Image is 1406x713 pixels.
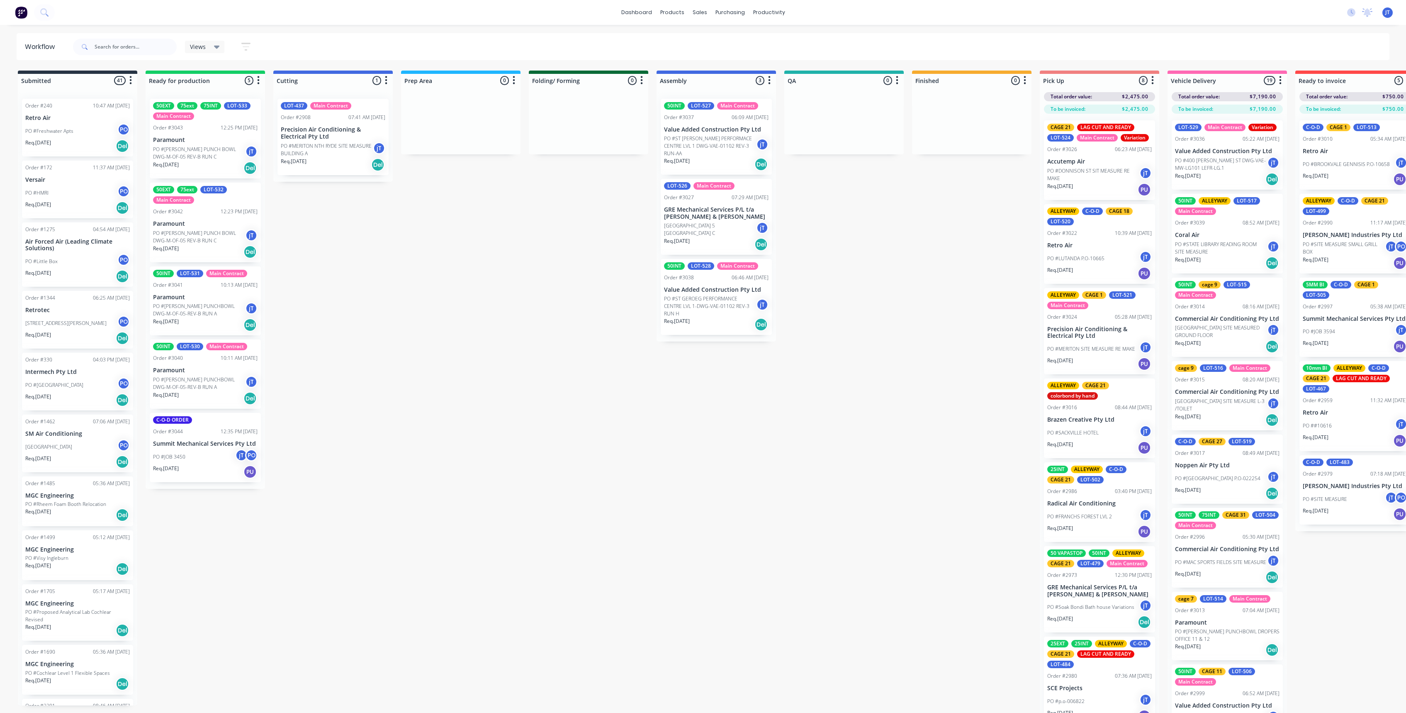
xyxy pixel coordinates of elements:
div: Del [754,318,768,331]
p: PO #JOB 3594 [1303,328,1335,335]
div: Order #3043 [153,124,183,132]
div: 05:28 AM [DATE] [1115,313,1152,321]
div: PO [117,185,130,198]
div: Main Contract [206,343,247,350]
p: [STREET_ADDRESS][PERSON_NAME] [25,320,107,327]
div: LOT-529 [1175,124,1202,131]
p: Commercial Air Conditioning Pty Ltd [1175,315,1280,322]
p: Req. [DATE] [25,269,51,277]
div: Del [116,332,129,345]
p: Retrotec [25,307,130,314]
p: Req. [DATE] [1303,256,1328,264]
p: GRE Mechanical Services P/L t/a [PERSON_NAME] & [PERSON_NAME] [664,206,769,220]
div: Order #134406:25 AM [DATE]Retrotec[STREET_ADDRESS][PERSON_NAME]POReq.[DATE]Del [22,291,133,349]
div: jT [1267,324,1280,336]
div: Order #3041 [153,281,183,289]
p: [GEOGRAPHIC_DATA] [25,443,72,451]
p: Value Added Construction Pty Ltd [664,286,769,293]
p: Intermech Pty Ltd [25,369,130,376]
p: PO ##10616 [1303,422,1332,430]
p: PO #MERITON SITE MEASURE RE MAKE [1047,345,1135,353]
p: Req. [DATE] [1175,172,1201,180]
div: PO [117,315,130,328]
div: 50INT [153,343,174,350]
div: Del [116,393,129,407]
p: Summit Mechanical Services Pty Ltd [153,440,258,447]
div: LOT-526 [664,182,691,190]
div: 75ext [177,102,197,110]
p: [GEOGRAPHIC_DATA] 5 [GEOGRAPHIC_DATA] C [664,222,756,237]
div: jT [1139,167,1152,179]
div: Main Contract [1175,208,1216,215]
div: jT [1139,425,1152,437]
p: Precision Air Conditioning & Electrical Pty Ltd [1047,326,1152,340]
p: Paramount [153,220,258,227]
div: ALLEYWAYC-O-DCAGE 18LOT-520Order #302210:39 AM [DATE]Retro AirPO #LUTANDA P.O-10665jTReq.[DATE]PU [1044,204,1155,284]
p: Req. [DATE] [153,161,179,168]
p: PO #Little Box [25,258,58,265]
div: jT [245,376,258,388]
div: 12:25 PM [DATE] [221,124,258,132]
div: Order #3015 [1175,376,1205,383]
p: Req. [DATE] [1303,172,1328,180]
div: PU [1138,183,1151,196]
div: LOT-529Main ContractVariationOrder #303605:22 AM [DATE]Value Added Construction Pty LtdPO #400 [P... [1172,120,1283,190]
div: CAGE 1 [1082,291,1106,299]
div: 11:37 AM [DATE] [93,164,130,171]
div: jT [235,449,248,461]
div: jT [1267,397,1280,410]
div: LOT-526Main ContractOrder #302707:29 AM [DATE]GRE Mechanical Services P/L t/a [PERSON_NAME] & [PE... [661,179,772,255]
div: Order #2959 [1303,397,1333,404]
div: CAGE 18 [1106,208,1133,215]
p: Req. [DATE] [1047,441,1073,448]
div: 50INT [664,102,685,110]
div: 10:11 AM [DATE] [221,354,258,362]
div: 50INT [1175,197,1196,205]
div: Order #3038 [664,274,694,281]
div: Order #127504:54 AM [DATE]Air Forced Air (Leading Climate Solutions)PO #Little BoxPOReq.[DATE]Del [22,222,133,287]
p: Req. [DATE] [25,139,51,147]
p: Commercial Air Conditioning Pty Ltd [1175,388,1280,396]
div: Order #3016 [1047,404,1077,411]
div: PO [117,254,130,266]
div: 50EXT75ext75INTLOT-533Main ContractOrder #304312:25 PM [DATE]ParamountPO #[PERSON_NAME] PUNCH BOW... [150,99,261,178]
p: Brazen Creative Pty Ltd [1047,416,1152,423]
div: Order #3037 [664,114,694,121]
div: jT [1267,156,1280,169]
div: LOT-533 [224,102,251,110]
div: 5MM BI [1303,281,1328,288]
p: Req. [DATE] [1047,183,1073,190]
p: PO #BROOKVALE GENNISIS P.O-10658 [1303,161,1390,168]
div: PU [1138,441,1151,454]
div: ALLEYWAY [1047,382,1079,389]
div: Order #146207:06 AM [DATE]SM Air Conditioning[GEOGRAPHIC_DATA]POReq.[DATE]Del [22,415,133,472]
p: PO #DONNISON ST SIT MEASURE RE MAKE [1047,167,1139,182]
div: Del [116,270,129,283]
p: PO #ST [PERSON_NAME] PERFORMACE CENTRE LVL 1 DWG-VAE-01102 REV-3 RUN-AA [664,135,756,157]
div: C-O-D ORDER [153,416,192,424]
div: CAGE 21 [1082,382,1109,389]
p: [GEOGRAPHIC_DATA] SITE MEASURED GROUND FLOOR [1175,324,1267,339]
div: cage 9 [1199,281,1221,288]
div: C-O-D [1368,364,1389,372]
div: jT [756,138,769,151]
div: 04:54 AM [DATE] [93,226,130,233]
div: LOT-499 [1303,208,1329,215]
div: Del [243,318,257,332]
div: Order #17211:37 AM [DATE]VersairPO #HMRIPOReq.[DATE]Del [22,161,133,218]
div: 08:44 AM [DATE] [1115,404,1152,411]
div: PO [117,439,130,452]
p: Req. [DATE] [664,317,690,325]
div: jT [373,142,385,154]
p: PO #STATE LIBRARY READING ROOM SITE MEASURE [1175,241,1267,256]
div: Del [1265,413,1279,427]
div: Del [116,139,129,153]
p: Req. [DATE] [664,237,690,245]
div: Order #2908 [281,114,311,121]
div: 07:06 AM [DATE] [93,418,130,425]
div: Order #3026 [1047,146,1077,153]
div: LOT-437Main ContractOrder #290807:41 AM [DATE]Precision Air Conditioning & Electrical Pty LtdPO #... [277,99,389,175]
div: Main Contract [717,102,758,110]
div: 50INT [153,270,174,277]
div: PO [245,449,258,461]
